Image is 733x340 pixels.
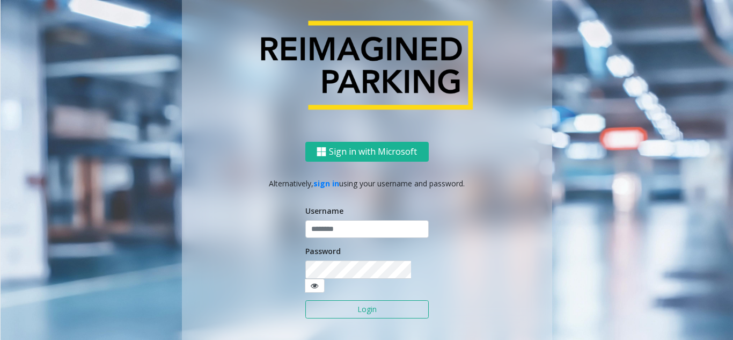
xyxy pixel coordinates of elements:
[193,178,541,189] p: Alternatively, using your username and password.
[305,245,341,257] label: Password
[305,205,343,216] label: Username
[305,300,429,319] button: Login
[305,142,429,162] button: Sign in with Microsoft
[313,178,339,189] a: sign in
